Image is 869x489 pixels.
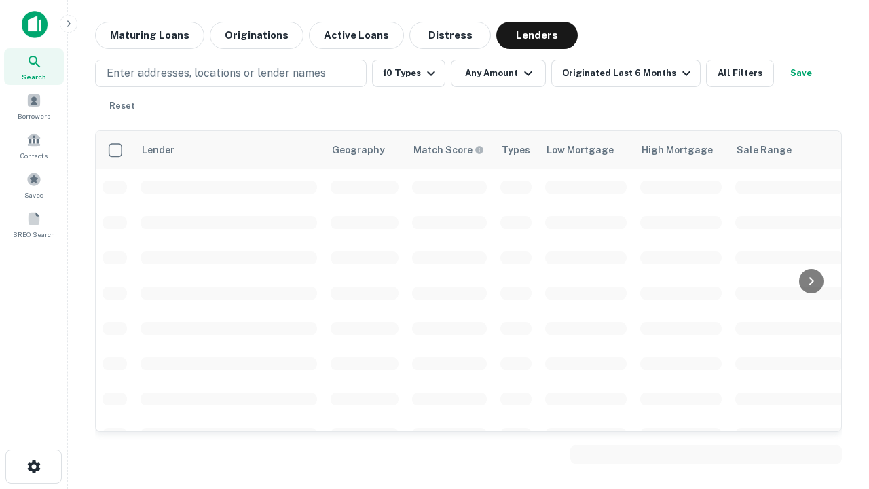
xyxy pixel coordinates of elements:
button: Originated Last 6 Months [551,60,701,87]
div: Low Mortgage [547,142,614,158]
th: Capitalize uses an advanced AI algorithm to match your search with the best lender. The match sco... [405,131,494,169]
h6: Match Score [413,143,481,158]
button: Maturing Loans [95,22,204,49]
a: Borrowers [4,88,64,124]
div: Originated Last 6 Months [562,65,695,81]
button: 10 Types [372,60,445,87]
div: Geography [332,142,385,158]
button: Distress [409,22,491,49]
th: High Mortgage [633,131,728,169]
a: Saved [4,166,64,203]
div: Lender [142,142,174,158]
p: Enter addresses, locations or lender names [107,65,326,81]
span: SREO Search [13,229,55,240]
span: Saved [24,189,44,200]
span: Contacts [20,150,48,161]
iframe: Chat Widget [801,380,869,446]
div: Types [502,142,530,158]
button: Reset [100,92,144,120]
button: Any Amount [451,60,546,87]
a: Contacts [4,127,64,164]
th: Geography [324,131,405,169]
button: Enter addresses, locations or lender names [95,60,367,87]
a: Search [4,48,64,85]
a: SREO Search [4,206,64,242]
button: Save your search to get updates of matches that match your search criteria. [779,60,823,87]
th: Sale Range [728,131,851,169]
th: Lender [134,131,324,169]
span: Search [22,71,46,82]
span: Borrowers [18,111,50,122]
button: Lenders [496,22,578,49]
th: Low Mortgage [538,131,633,169]
div: Sale Range [737,142,792,158]
div: High Mortgage [642,142,713,158]
button: Originations [210,22,303,49]
img: capitalize-icon.png [22,11,48,38]
button: Active Loans [309,22,404,49]
th: Types [494,131,538,169]
div: Capitalize uses an advanced AI algorithm to match your search with the best lender. The match sco... [413,143,484,158]
button: All Filters [706,60,774,87]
